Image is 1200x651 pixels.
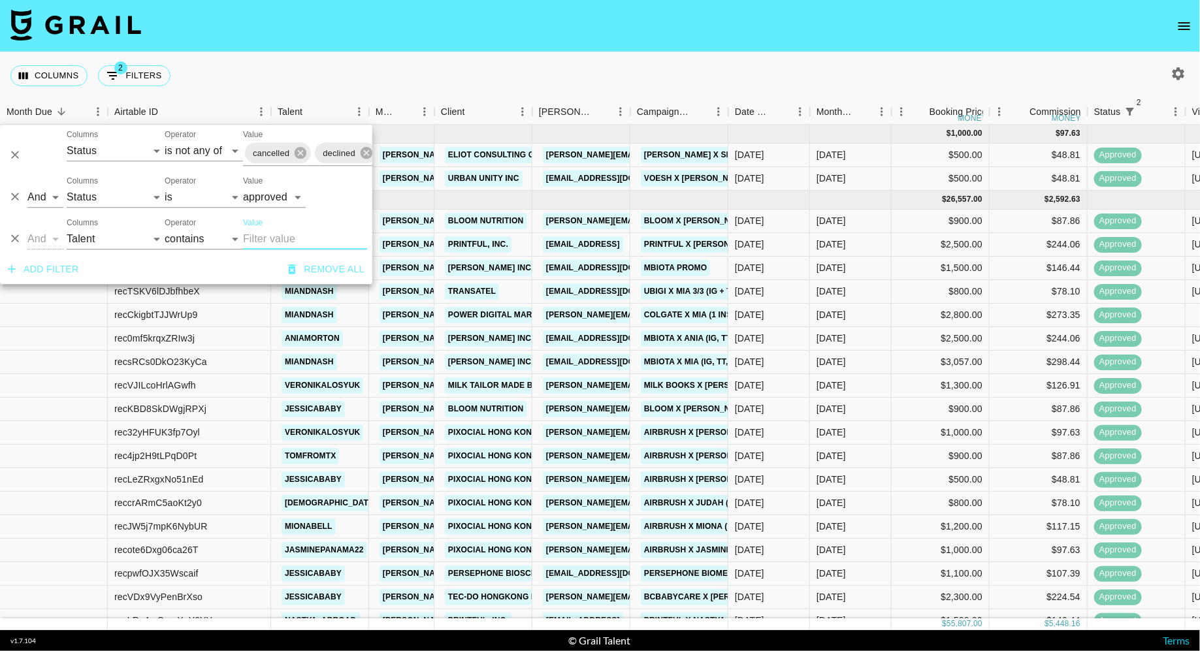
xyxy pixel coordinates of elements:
[990,492,1088,515] div: $78.10
[67,176,98,187] label: Columns
[114,332,195,345] div: rec0mf5krqxZRIw3j
[543,170,689,187] a: [EMAIL_ADDRESS][DOMAIN_NAME]
[282,495,380,511] a: [DEMOGRAPHIC_DATA]
[543,565,689,582] a: [EMAIL_ADDRESS][DOMAIN_NAME]
[445,236,511,253] a: Printful, Inc.
[990,374,1088,398] div: $126.91
[892,233,990,257] div: $2,500.00
[641,448,783,464] a: AirBrush x [PERSON_NAME] (IG)
[282,354,337,370] a: miandnash
[445,147,579,163] a: Eliot Consulting Group LLC
[892,609,990,633] div: $1,500.00
[641,260,710,276] a: Mbiota Promo
[114,285,200,298] div: recTSKV6lDJbfhbeX
[243,129,263,140] label: Value
[958,114,988,122] div: money
[990,102,1009,121] button: Menu
[369,99,434,125] div: Manager
[817,567,846,580] div: Sep '25
[543,589,757,605] a: [PERSON_NAME][EMAIL_ADDRESS][PERSON_NAME]
[3,257,84,281] button: Add filter
[892,144,990,167] div: $500.00
[735,614,764,627] div: 02/09/2025
[445,471,576,488] a: Pixocial Hong Kong Limited
[282,330,343,347] a: aniamorton
[245,146,297,161] span: cancelled
[67,129,98,140] label: Columns
[1094,262,1142,274] span: approved
[445,589,566,605] a: Tec-Do HongKong Limited
[380,471,592,488] a: [PERSON_NAME][EMAIL_ADDRESS][DOMAIN_NAME]
[817,355,846,368] div: Sep '25
[641,589,916,605] a: BcBabycare x [PERSON_NAME] (1IG Reel, Story, IG Carousel)
[27,187,63,208] select: Logic operator
[1094,497,1142,509] span: approved
[543,377,823,394] a: [PERSON_NAME][EMAIL_ADDRESS][PERSON_NAME][DOMAIN_NAME]
[543,448,823,464] a: [PERSON_NAME][EMAIL_ADDRESS][PERSON_NAME][DOMAIN_NAME]
[990,468,1088,492] div: $48.81
[543,471,823,488] a: [PERSON_NAME][EMAIL_ADDRESS][PERSON_NAME][DOMAIN_NAME]
[817,172,846,185] div: Oct '25
[282,518,336,535] a: mionabell
[817,426,846,439] div: Sep '25
[114,473,203,486] div: recLeZRxgxNo51nEd
[641,354,778,370] a: mBIOTA x Mia (IG, TT, 2 Stories)
[1094,403,1142,415] span: approved
[735,238,764,251] div: 18/08/2025
[1094,450,1142,462] span: approved
[243,229,367,249] input: Filter value
[10,9,141,40] img: Grail Talent
[930,99,987,125] div: Booking Price
[817,473,846,486] div: Sep '25
[282,307,337,323] a: miandnash
[892,257,990,280] div: $1,500.00
[445,354,537,370] a: [PERSON_NAME] Inc.
[251,102,271,121] button: Menu
[990,515,1088,539] div: $117.15
[1049,618,1080,629] div: 5,448.16
[543,424,823,441] a: [PERSON_NAME][EMAIL_ADDRESS][PERSON_NAME][DOMAIN_NAME]
[5,229,25,249] button: Delete
[1094,544,1142,556] span: approved
[990,609,1088,633] div: $146.44
[380,147,592,163] a: [PERSON_NAME][EMAIL_ADDRESS][DOMAIN_NAME]
[641,170,773,187] a: VOESH x [PERSON_NAME] (1IG)
[641,518,742,535] a: AirBrush x Miona (IG)
[1133,96,1146,109] span: 2
[415,102,434,121] button: Menu
[1163,634,1190,646] a: Terms
[380,377,592,394] a: [PERSON_NAME][EMAIL_ADDRESS][DOMAIN_NAME]
[245,142,311,163] div: cancelled
[817,590,846,603] div: Sep '25
[817,543,846,556] div: Sep '25
[445,377,594,394] a: MILK Tailor Made Books Limited
[854,103,872,121] button: Sort
[735,261,764,274] div: 11/08/2025
[817,332,846,345] div: Sep '25
[892,374,990,398] div: $1,300.00
[445,518,576,535] a: Pixocial Hong Kong Limited
[817,308,846,321] div: Sep '25
[1094,238,1142,251] span: approved
[114,61,127,74] span: 2
[282,283,337,300] a: miandnash
[1094,614,1142,627] span: approved
[397,103,415,121] button: Sort
[114,496,202,509] div: reccrARmC5aoKt2y0
[315,146,363,161] span: declined
[892,468,990,492] div: $500.00
[817,449,846,462] div: Sep '25
[283,257,370,281] button: Remove all
[10,637,36,645] div: v 1.7.104
[630,99,728,125] div: Campaign (Type)
[10,65,88,86] button: Select columns
[735,402,764,415] div: 18/08/2025
[380,236,592,253] a: [PERSON_NAME][EMAIL_ADDRESS][DOMAIN_NAME]
[592,103,611,121] button: Sort
[817,285,846,298] div: Sep '25
[709,102,728,121] button: Menu
[114,402,206,415] div: recKBD8SkDWgjRPXj
[892,421,990,445] div: $1,000.00
[735,520,764,533] div: 09/09/2025
[532,99,630,125] div: Booker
